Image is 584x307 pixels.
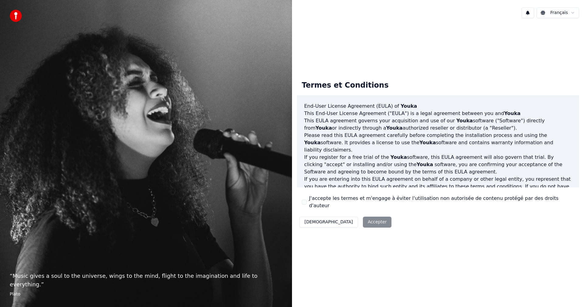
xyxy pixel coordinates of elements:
span: Youka [417,162,433,167]
span: Youka [391,154,407,160]
span: Youka [386,125,403,131]
p: This EULA agreement governs your acquisition and use of our software ("Software") directly from o... [304,117,572,132]
span: Youka [456,118,473,124]
p: Please read this EULA agreement carefully before completing the installation process and using th... [304,132,572,154]
span: Youka [504,110,520,116]
p: If you are entering into this EULA agreement on behalf of a company or other legal entity, you re... [304,176,572,205]
p: If you register for a free trial of the software, this EULA agreement will also govern that trial... [304,154,572,176]
p: This End-User License Agreement ("EULA") is a legal agreement between you and [304,110,572,117]
p: “ Music gives a soul to the universe, wings to the mind, flight to the imagination and life to ev... [10,272,282,289]
span: Youka [401,103,417,109]
label: J'accepte les termes et m'engage à éviter l'utilisation non autorisée de contenu protégé par des ... [309,195,574,209]
span: Youka [315,125,332,131]
div: Termes et Conditions [297,76,393,95]
span: Youka [304,140,321,145]
span: Youka [419,140,436,145]
footer: Plato [10,291,282,297]
h3: End-User License Agreement (EULA) of [304,103,572,110]
button: [DEMOGRAPHIC_DATA] [299,217,358,228]
img: youka [10,10,22,22]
